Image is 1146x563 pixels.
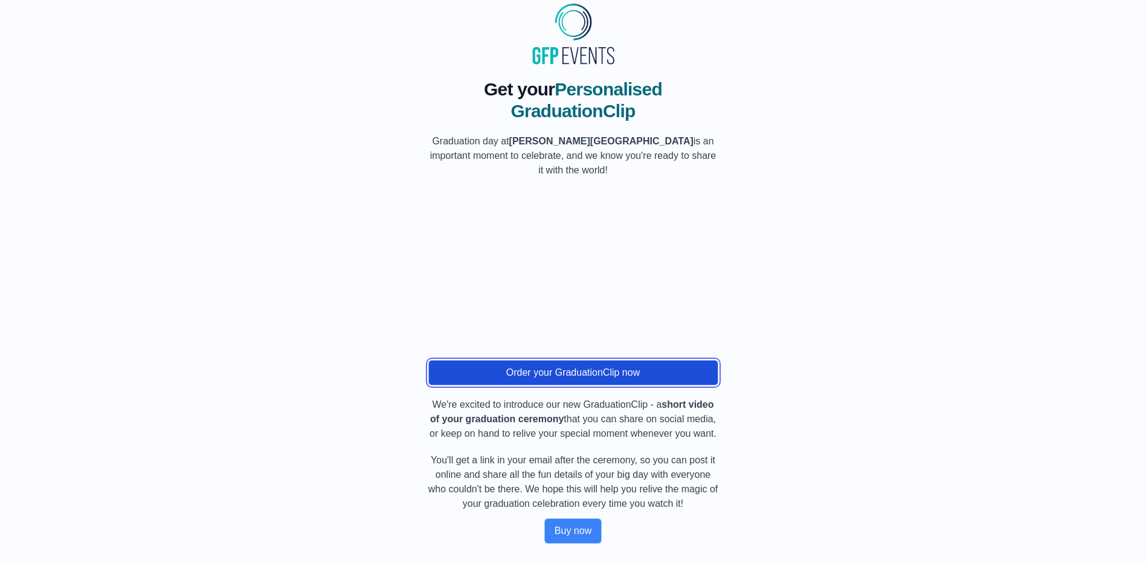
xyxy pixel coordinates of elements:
[484,79,555,99] span: Get your
[509,136,694,146] b: [PERSON_NAME][GEOGRAPHIC_DATA]
[428,453,718,511] p: You'll get a link in your email after the ceremony, so you can post it online and share all the f...
[428,190,718,353] iframe: MyGraduationClip
[428,397,718,441] p: We're excited to introduce our new GraduationClip - a that you can share on social media, or keep...
[428,134,718,178] p: Graduation day at is an important moment to celebrate, and we know you're ready to share it with ...
[428,360,718,385] button: Order your GraduationClip now
[510,79,662,121] span: Personalised GraduationClip
[544,518,602,544] button: Buy now
[430,399,714,424] b: short video of your graduation ceremony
